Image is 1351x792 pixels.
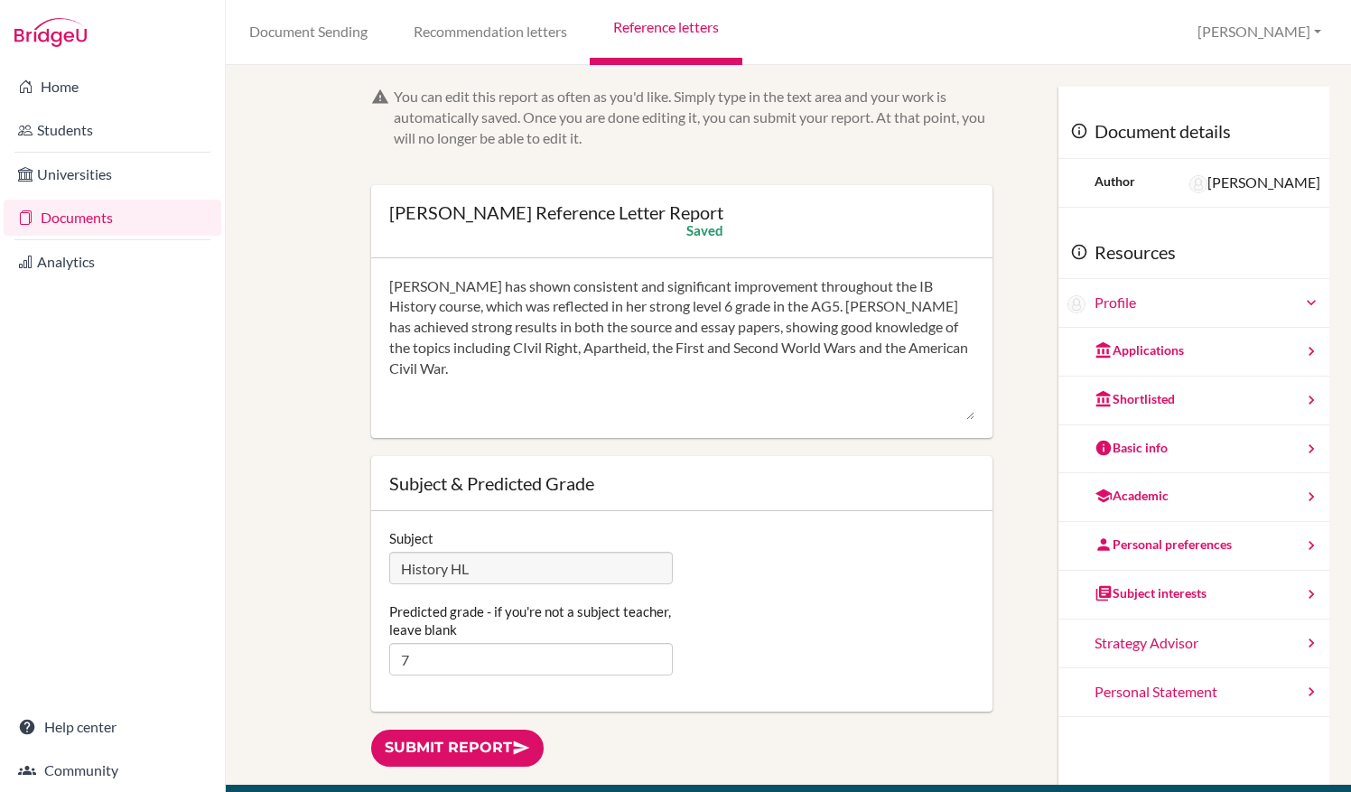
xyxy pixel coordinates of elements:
[686,221,723,239] div: Saved
[1058,425,1329,474] a: Basic info
[1058,226,1329,280] div: Resources
[1095,487,1169,505] div: Academic
[1058,473,1329,522] a: Academic
[4,69,221,105] a: Home
[4,156,221,192] a: Universities
[1058,105,1329,159] div: Document details
[394,87,993,149] div: You can edit this report as often as you'd like. Simply type in the text area and your work is au...
[1058,620,1329,668] a: Strategy Advisor
[1095,172,1135,191] div: Author
[1095,439,1168,457] div: Basic info
[4,709,221,745] a: Help center
[1058,668,1329,717] a: Personal Statement
[371,730,544,767] a: Submit report
[389,529,433,547] label: Subject
[1189,172,1320,193] div: [PERSON_NAME]
[1058,571,1329,620] a: Subject interests
[389,602,673,638] label: Predicted grade - if you're not a subject teacher, leave blank
[1058,377,1329,425] a: Shortlisted
[1189,15,1329,49] button: [PERSON_NAME]
[1189,175,1207,193] img: Anette Markula
[4,752,221,788] a: Community
[389,203,723,221] div: [PERSON_NAME] Reference Letter Report
[1095,390,1175,408] div: Shortlisted
[14,18,87,47] img: Bridge-U
[1095,536,1232,554] div: Personal preferences
[1058,522,1329,571] a: Personal preferences
[1095,293,1320,313] a: Profile
[4,200,221,236] a: Documents
[4,112,221,148] a: Students
[1095,341,1184,359] div: Applications
[1095,584,1207,602] div: Subject interests
[1067,295,1085,313] img: Mia Zublin
[4,244,221,280] a: Analytics
[389,474,975,492] div: Subject & Predicted Grade
[1058,328,1329,377] a: Applications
